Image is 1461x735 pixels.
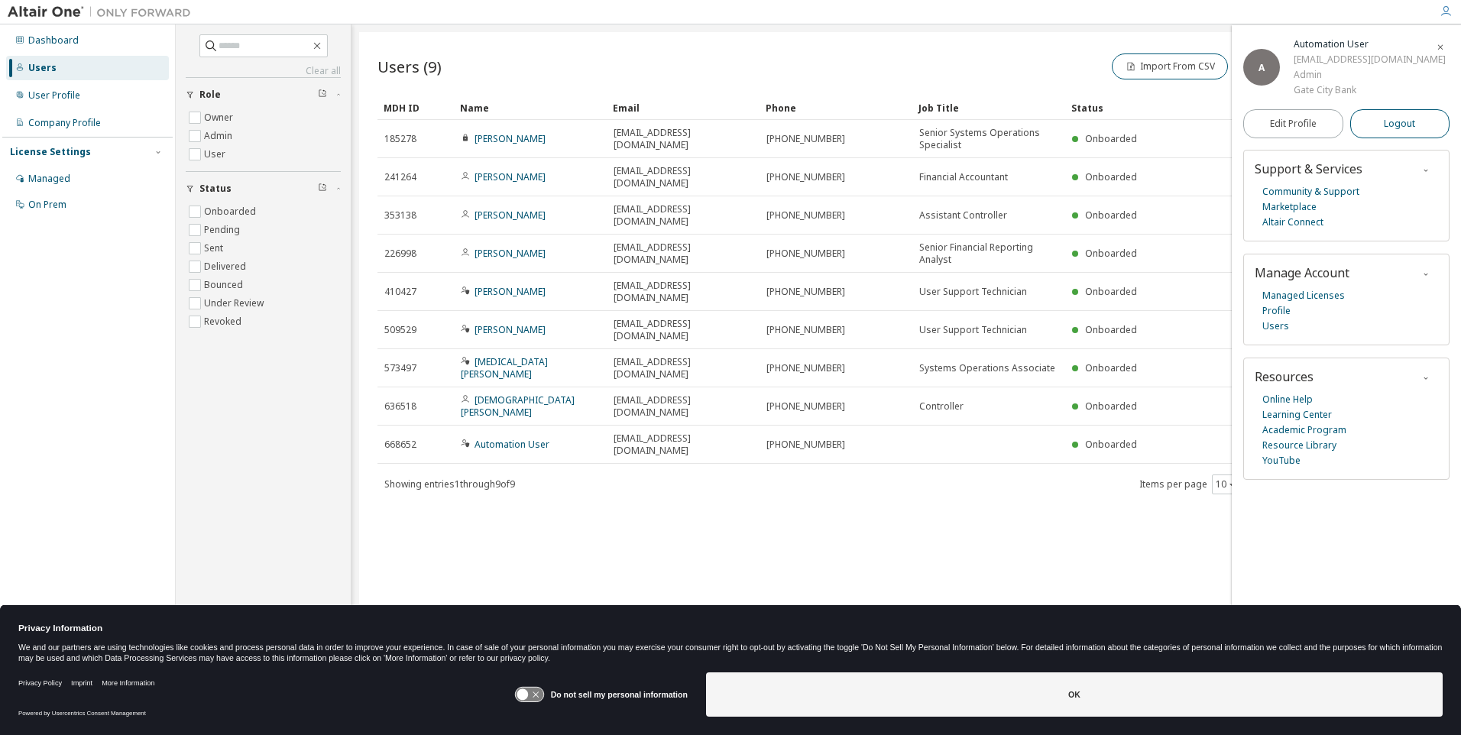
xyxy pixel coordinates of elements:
[766,324,845,336] span: [PHONE_NUMBER]
[199,183,232,195] span: Status
[475,247,546,260] a: [PERSON_NAME]
[204,127,235,145] label: Admin
[1294,37,1446,52] div: Automation User
[461,393,575,419] a: [DEMOGRAPHIC_DATA][PERSON_NAME]
[1262,288,1345,303] a: Managed Licenses
[614,203,753,228] span: [EMAIL_ADDRESS][DOMAIN_NAME]
[204,312,245,331] label: Revoked
[766,133,845,145] span: [PHONE_NUMBER]
[1270,118,1317,130] span: Edit Profile
[384,209,416,222] span: 353138
[384,324,416,336] span: 509529
[919,209,1007,222] span: Assistant Controller
[384,478,515,491] span: Showing entries 1 through 9 of 9
[766,439,845,451] span: [PHONE_NUMBER]
[1259,61,1265,74] span: A
[1085,209,1137,222] span: Onboarded
[919,400,964,413] span: Controller
[919,362,1055,374] span: Systems Operations Associate
[186,172,341,206] button: Status
[384,286,416,298] span: 410427
[1216,478,1236,491] button: 10
[1262,184,1359,199] a: Community & Support
[8,5,199,20] img: Altair One
[1262,423,1346,438] a: Academic Program
[1262,392,1313,407] a: Online Help
[614,127,753,151] span: [EMAIL_ADDRESS][DOMAIN_NAME]
[1294,67,1446,83] div: Admin
[766,362,845,374] span: [PHONE_NUMBER]
[766,286,845,298] span: [PHONE_NUMBER]
[1262,438,1336,453] a: Resource Library
[1350,109,1450,138] button: Logout
[614,165,753,189] span: [EMAIL_ADDRESS][DOMAIN_NAME]
[318,89,327,101] span: Clear filter
[204,239,226,257] label: Sent
[1262,199,1317,215] a: Marketplace
[1243,109,1343,138] a: Edit Profile
[475,209,546,222] a: [PERSON_NAME]
[384,400,416,413] span: 636518
[1255,368,1314,385] span: Resources
[460,96,601,120] div: Name
[28,62,57,74] div: Users
[28,173,70,185] div: Managed
[614,280,753,304] span: [EMAIL_ADDRESS][DOMAIN_NAME]
[204,108,236,127] label: Owner
[204,145,228,164] label: User
[1262,303,1291,319] a: Profile
[204,294,267,312] label: Under Review
[475,323,546,336] a: [PERSON_NAME]
[1085,285,1137,298] span: Onboarded
[384,133,416,145] span: 185278
[1262,407,1332,423] a: Learning Center
[1262,453,1301,468] a: YouTube
[1112,53,1228,79] button: Import From CSV
[1085,400,1137,413] span: Onboarded
[204,276,246,294] label: Bounced
[919,171,1008,183] span: Financial Accountant
[918,96,1059,120] div: Job Title
[614,356,753,380] span: [EMAIL_ADDRESS][DOMAIN_NAME]
[919,241,1058,266] span: Senior Financial Reporting Analyst
[1294,52,1446,67] div: [EMAIL_ADDRESS][DOMAIN_NAME]
[384,439,416,451] span: 668652
[613,96,753,120] div: Email
[1071,96,1356,120] div: Status
[28,199,66,211] div: On Prem
[199,89,221,101] span: Role
[919,324,1027,336] span: User Support Technician
[204,202,259,221] label: Onboarded
[377,56,442,77] span: Users (9)
[475,285,546,298] a: [PERSON_NAME]
[475,438,549,451] a: Automation User
[1262,215,1323,230] a: Altair Connect
[919,286,1027,298] span: User Support Technician
[766,248,845,260] span: [PHONE_NUMBER]
[1255,264,1349,281] span: Manage Account
[1262,319,1289,334] a: Users
[766,96,906,120] div: Phone
[614,241,753,266] span: [EMAIL_ADDRESS][DOMAIN_NAME]
[10,146,91,158] div: License Settings
[919,127,1058,151] span: Senior Systems Operations Specialist
[204,221,243,239] label: Pending
[1139,474,1240,494] span: Items per page
[1085,323,1137,336] span: Onboarded
[28,117,101,129] div: Company Profile
[614,432,753,457] span: [EMAIL_ADDRESS][DOMAIN_NAME]
[1294,83,1446,98] div: Gate City Bank
[186,65,341,77] a: Clear all
[1085,170,1137,183] span: Onboarded
[614,318,753,342] span: [EMAIL_ADDRESS][DOMAIN_NAME]
[384,96,448,120] div: MDH ID
[614,394,753,419] span: [EMAIL_ADDRESS][DOMAIN_NAME]
[475,132,546,145] a: [PERSON_NAME]
[28,89,80,102] div: User Profile
[475,170,546,183] a: [PERSON_NAME]
[318,183,327,195] span: Clear filter
[766,171,845,183] span: [PHONE_NUMBER]
[384,171,416,183] span: 241264
[1085,247,1137,260] span: Onboarded
[766,209,845,222] span: [PHONE_NUMBER]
